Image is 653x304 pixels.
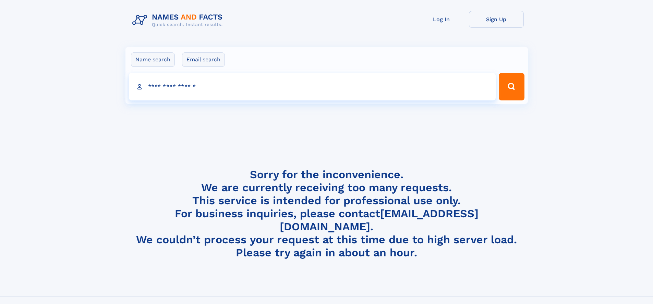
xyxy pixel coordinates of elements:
[130,11,228,29] img: Logo Names and Facts
[130,168,524,259] h4: Sorry for the inconvenience. We are currently receiving too many requests. This service is intend...
[129,73,496,100] input: search input
[499,73,524,100] button: Search Button
[280,207,479,233] a: [EMAIL_ADDRESS][DOMAIN_NAME]
[131,52,175,67] label: Name search
[414,11,469,28] a: Log In
[182,52,225,67] label: Email search
[469,11,524,28] a: Sign Up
